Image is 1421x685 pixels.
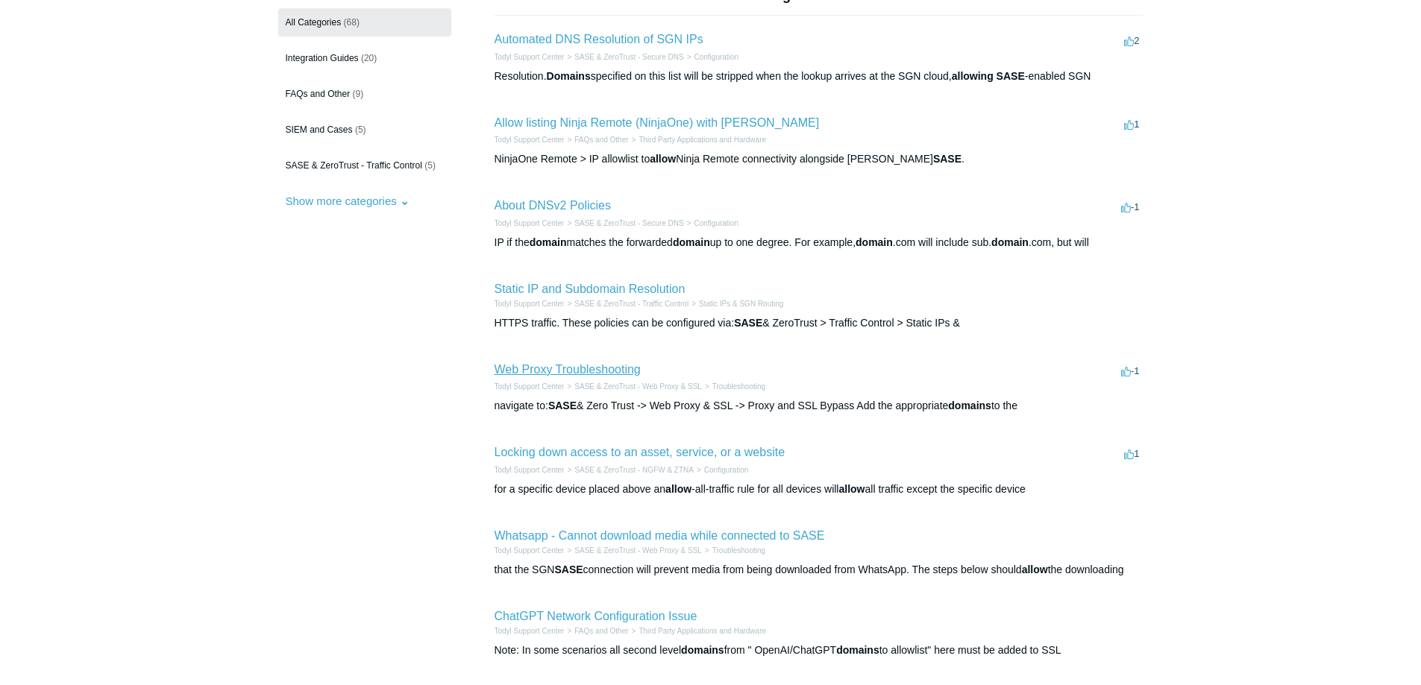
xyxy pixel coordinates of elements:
a: Third Party Applications and Hardware [639,136,766,144]
em: domain [991,236,1029,248]
span: (20) [361,53,377,63]
li: SASE & ZeroTrust - Secure DNS [564,218,683,229]
span: Integration Guides [286,53,359,63]
em: allowing [952,70,994,82]
li: FAQs and Other [564,134,628,145]
div: navigate to: & Zero Trust -> Web Proxy & SSL -> Proxy and SSL Bypass Add the appropriate to the [495,398,1144,414]
div: Note: In some scenarios all second level from " OpenAI/ChatGPT to allowlist" here must be added t... [495,643,1144,658]
li: Todyl Support Center [495,298,565,309]
em: SASE [933,153,962,165]
a: SASE & ZeroTrust - Secure DNS [574,219,683,227]
span: -1 [1121,201,1140,212]
span: All Categories [286,17,342,28]
a: Todyl Support Center [495,546,565,555]
li: Static IPs & SGN Routing [688,298,783,309]
a: SASE & ZeroTrust - Traffic Control [574,300,688,308]
a: SASE & ZeroTrust - Secure DNS [574,53,683,61]
span: 2 [1124,35,1139,46]
span: 1 [1124,448,1139,459]
div: HTTPS traffic. These policies can be configured via: & ZeroTrust > Traffic Control > Static IPs & [495,315,1144,331]
a: Troubleshooting [712,546,765,555]
li: Configuration [684,218,738,229]
a: Automated DNS Resolution of SGN IPs [495,33,703,45]
a: FAQs and Other (9) [278,80,451,108]
li: Todyl Support Center [495,464,565,476]
a: Troubleshooting [712,382,765,391]
a: Todyl Support Center [495,300,565,308]
em: SASE [554,564,583,575]
em: domains [681,644,724,656]
li: Todyl Support Center [495,381,565,392]
a: FAQs and Other [574,136,628,144]
span: (5) [355,124,366,135]
a: Todyl Support Center [495,219,565,227]
em: SASE [997,70,1025,82]
li: Third Party Applications and Hardware [629,625,766,637]
a: About DNSv2 Policies [495,199,612,212]
span: (5) [424,160,436,171]
a: SASE & ZeroTrust - NGFW & ZTNA [574,466,694,474]
em: domains [836,644,879,656]
li: SASE & ZeroTrust - Secure DNS [564,51,683,63]
li: Troubleshooting [702,545,765,556]
a: SASE & ZeroTrust - Web Proxy & SSL [574,546,702,555]
li: SASE & ZeroTrust - Web Proxy & SSL [564,545,701,556]
li: Troubleshooting [702,381,765,392]
li: SASE & ZeroTrust - Web Proxy & SSL [564,381,701,392]
li: Configuration [684,51,738,63]
a: Third Party Applications and Hardware [639,627,766,635]
a: Configuration [694,219,738,227]
div: NinjaOne Remote > IP allowlist to Ninja Remote connectivity alongside [PERSON_NAME] . [495,151,1144,167]
a: SASE & ZeroTrust - Web Proxy & SSL [574,382,702,391]
em: allow [650,153,676,165]
a: Whatsapp - Cannot download media while connected to SASE [495,529,825,542]
a: Locking down access to an asset, service, or a website [495,446,785,458]
span: SIEM and Cases [286,124,353,135]
a: Integration Guides (20) [278,44,451,72]
em: allow [838,483,865,495]
a: FAQs and Other [574,627,628,635]
span: (9) [353,89,364,99]
span: SASE & ZeroTrust - Traffic Control [286,160,422,171]
em: domains [948,400,991,411]
a: Todyl Support Center [495,136,565,144]
em: allow [1022,564,1048,575]
a: Todyl Support Center [495,53,565,61]
a: Web Proxy Troubleshooting [495,363,641,376]
span: (68) [344,17,360,28]
li: Todyl Support Center [495,625,565,637]
span: FAQs and Other [286,89,351,99]
em: domain [530,236,567,248]
a: Static IPs & SGN Routing [699,300,783,308]
li: FAQs and Other [564,625,628,637]
em: allow [665,483,691,495]
span: 1 [1124,119,1139,130]
a: SASE & ZeroTrust - Traffic Control (5) [278,151,451,180]
a: ChatGPT Network Configuration Issue [495,610,697,622]
a: Todyl Support Center [495,466,565,474]
div: for a specific device placed above an -all-traffic rule for all devices will all traffic except t... [495,482,1144,497]
div: that the SGN connection will prevent media from being downloaded from WhatsApp. The steps below s... [495,562,1144,578]
li: SASE & ZeroTrust - Traffic Control [564,298,688,309]
a: All Categories (68) [278,8,451,37]
li: SASE & ZeroTrust - NGFW & ZTNA [564,464,694,476]
div: IP if the matches the forwarded up to one degree. For example, .com will include sub. .com, but will [495,235,1144,250]
li: Configuration [694,464,748,476]
em: domain [856,236,893,248]
li: Todyl Support Center [495,51,565,63]
a: SIEM and Cases (5) [278,116,451,144]
li: Todyl Support Center [495,134,565,145]
button: Show more categories [278,187,417,215]
li: Third Party Applications and Hardware [629,134,766,145]
span: -1 [1121,365,1140,376]
li: Todyl Support Center [495,545,565,556]
a: Todyl Support Center [495,627,565,635]
a: Configuration [704,466,748,474]
em: domain [673,236,710,248]
em: Domains [547,70,591,82]
a: Static IP and Subdomain Resolution [495,282,686,295]
li: Todyl Support Center [495,218,565,229]
a: Todyl Support Center [495,382,565,391]
em: SASE [734,317,762,329]
div: Resolution. specified on this list will be stripped when the lookup arrives at the SGN cloud, -en... [495,69,1144,84]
